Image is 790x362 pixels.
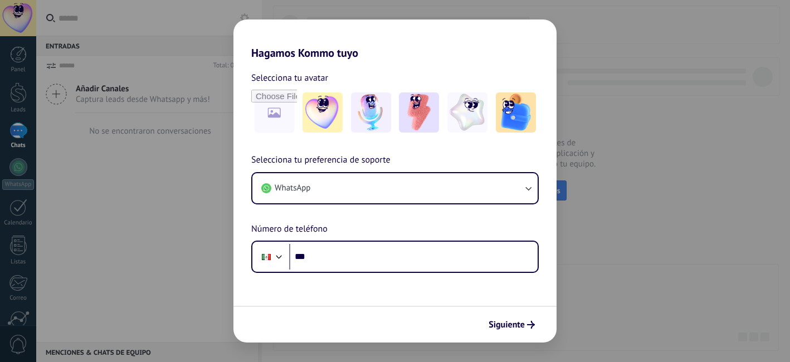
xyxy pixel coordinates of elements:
div: Mexico: + 52 [256,245,277,268]
button: Siguiente [484,315,540,334]
img: -5.jpeg [496,92,536,133]
h2: Hagamos Kommo tuyo [233,19,557,60]
button: WhatsApp [252,173,538,203]
img: -1.jpeg [303,92,343,133]
span: Siguiente [489,321,525,329]
span: WhatsApp [275,183,310,194]
img: -4.jpeg [447,92,487,133]
span: Selecciona tu preferencia de soporte [251,153,391,168]
img: -3.jpeg [399,92,439,133]
span: Selecciona tu avatar [251,71,328,85]
span: Número de teléfono [251,222,328,237]
img: -2.jpeg [351,92,391,133]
